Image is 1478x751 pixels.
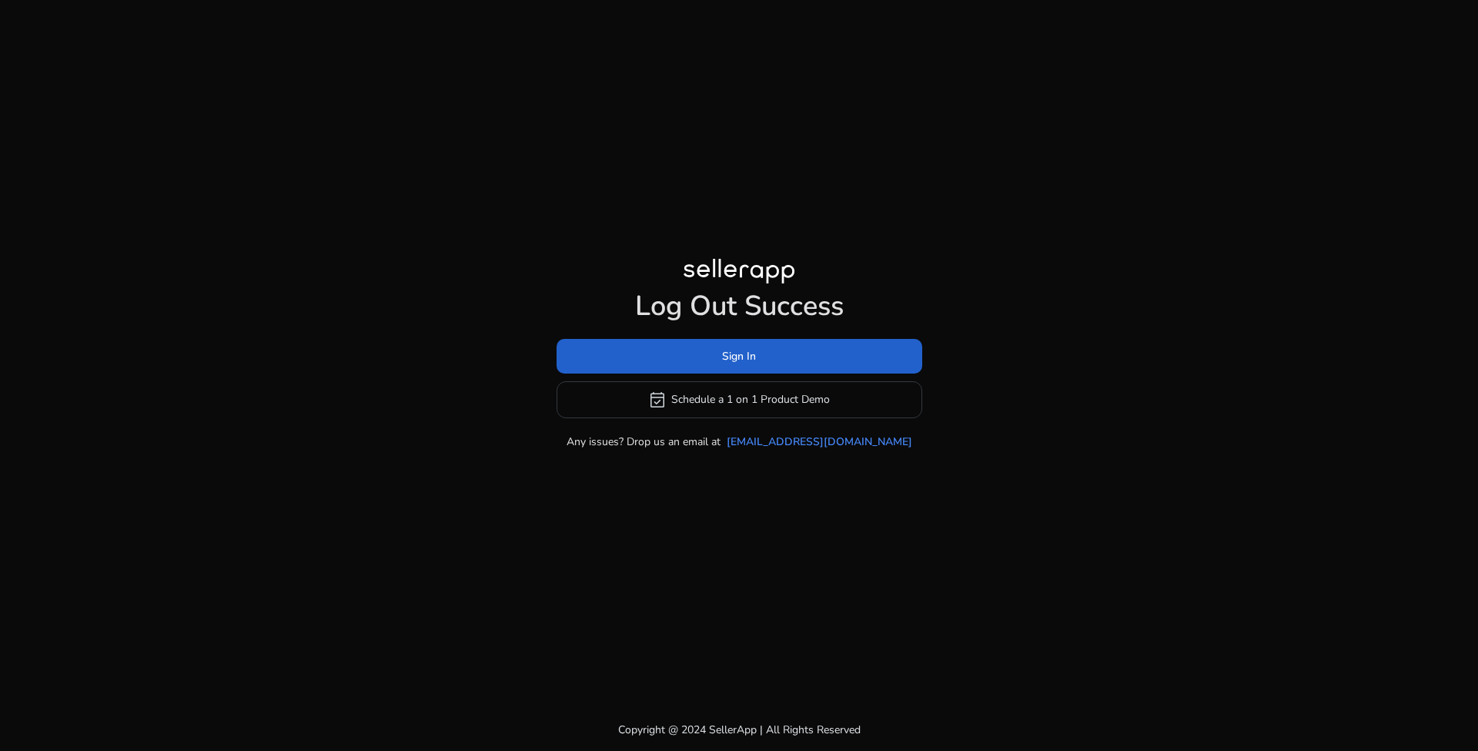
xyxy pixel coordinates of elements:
[557,290,922,323] h1: Log Out Success
[722,348,756,364] span: Sign In
[557,381,922,418] button: event_availableSchedule a 1 on 1 Product Demo
[557,339,922,374] button: Sign In
[727,434,912,450] a: [EMAIL_ADDRESS][DOMAIN_NAME]
[567,434,721,450] p: Any issues? Drop us an email at
[648,391,667,409] span: event_available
